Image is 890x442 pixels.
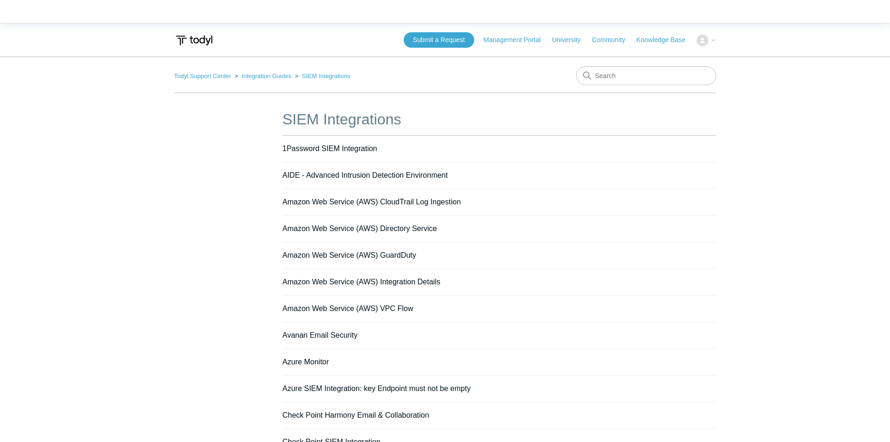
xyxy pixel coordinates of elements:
[283,108,716,130] h1: SIEM Integrations
[174,72,231,80] a: Todyl Support Center
[302,72,350,80] a: SIEM Integrations
[552,35,590,45] a: University
[576,66,716,85] input: Search
[283,384,471,392] a: Azure SIEM Integration: key Endpoint must not be empty
[283,225,437,232] a: Amazon Web Service (AWS) Directory Service
[174,72,233,80] li: Todyl Support Center
[242,72,291,80] a: Integration Guides
[233,72,293,80] li: Integration Guides
[174,32,214,49] img: Todyl Support Center Help Center home page
[404,32,474,48] a: Submit a Request
[283,331,358,339] a: Avanan Email Security
[283,278,441,286] a: Amazon Web Service (AWS) Integration Details
[283,304,413,312] a: Amazon Web Service (AWS) VPC Flow
[283,411,429,419] a: Check Point Harmony Email & Collaboration
[293,72,350,80] li: SIEM Integrations
[484,35,550,45] a: Management Portal
[283,198,461,206] a: Amazon Web Service (AWS) CloudTrail Log Ingestion
[283,171,448,179] a: AIDE - Advanced Intrusion Detection Environment
[283,251,416,259] a: Amazon Web Service (AWS) GuardDuty
[283,358,329,366] a: Azure Monitor
[592,35,634,45] a: Community
[636,35,695,45] a: Knowledge Base
[283,145,377,152] a: 1Password SIEM Integration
